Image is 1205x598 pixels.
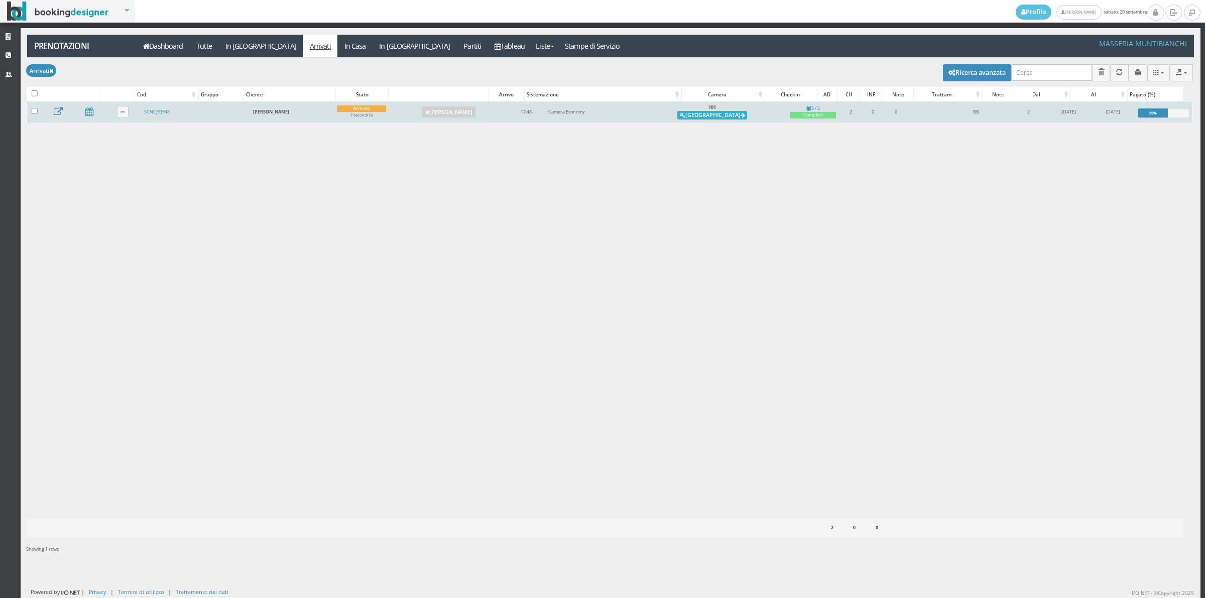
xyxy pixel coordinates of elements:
[337,35,373,57] a: In Casa
[168,588,171,595] div: |
[253,108,289,115] b: [PERSON_NAME]
[190,35,219,57] a: Tutte
[1128,87,1183,101] div: Pagato (%)
[199,87,244,101] div: Gruppo
[244,87,335,101] div: Cliente
[883,87,913,101] div: Note
[1056,5,1101,20] a: [PERSON_NAME]
[940,101,1012,123] td: BB
[790,112,836,118] div: Completo
[531,35,558,57] a: Liste
[337,105,387,112] div: Arrivato
[1099,39,1187,48] h4: Masseria Muntibianchi
[26,64,56,77] button: Arrivati
[350,112,373,117] small: 7 secondi fa
[137,35,190,57] a: Dashboard
[860,87,883,101] div: INF
[89,588,106,595] a: Privacy
[765,87,816,101] div: Checkin
[983,87,1014,101] div: Notti
[831,524,833,531] b: 2
[27,35,131,57] a: Prenotazioni
[876,524,878,531] b: 0
[943,64,1011,81] button: Ricerca avanzata
[7,2,109,21] img: BookingDesigner.com
[708,104,716,110] b: 101
[135,87,198,101] div: Cod.
[816,87,837,101] div: AD
[1016,5,1147,20] span: sabato, 20 settembre
[558,35,627,57] a: Stampe di Servizio
[1012,101,1045,123] td: 2
[525,87,681,101] div: Sistemazione
[545,101,638,123] td: Camera Economy
[457,35,488,57] a: Partiti
[110,588,113,595] div: |
[862,101,884,123] td: 0
[1138,108,1168,117] div: 59%
[884,101,908,123] td: 0
[677,111,747,120] button: [GEOGRAPHIC_DATA]
[176,588,228,595] a: Trattamento dei dati
[488,35,532,57] a: Tableau
[422,106,475,117] a: [PERSON_NAME]
[489,87,525,101] div: Arrivo
[1071,87,1127,101] div: Al
[26,546,59,552] span: Showing 1 rows
[118,588,164,595] a: Termini di utilizzo
[1016,5,1052,20] a: Profilo
[373,35,457,57] a: In [GEOGRAPHIC_DATA]
[1045,101,1092,123] td: [DATE]
[336,87,388,101] div: Stato
[218,35,303,57] a: In [GEOGRAPHIC_DATA]
[508,101,545,123] td: 17:48
[1110,64,1129,81] button: Aggiorna
[839,101,862,123] td: 2
[682,87,765,101] div: Camera
[303,35,337,57] a: Arrivati
[853,524,856,531] b: 0
[31,588,84,596] div: Powered by |
[914,87,982,101] div: Trattam.
[144,108,170,115] a: 5CNCJ93948
[790,105,836,118] a: 2 / 2Completo
[60,588,81,596] img: ionet_small_logo.png
[1092,101,1134,123] td: [DATE]
[838,87,859,101] div: CH
[1170,64,1193,81] button: Export
[1014,87,1070,101] div: Dal
[1011,64,1092,81] input: Cerca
